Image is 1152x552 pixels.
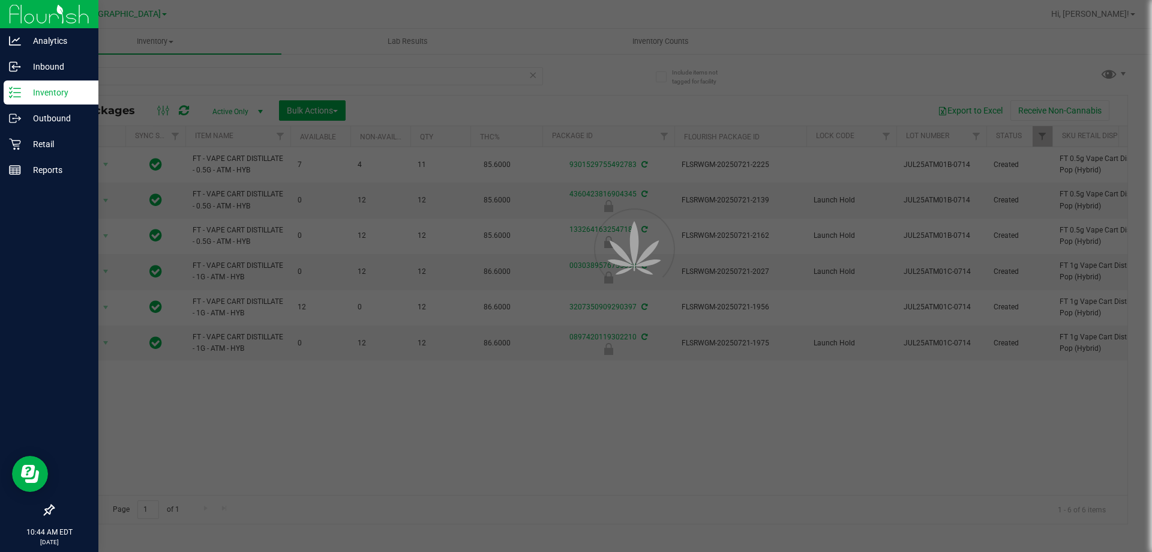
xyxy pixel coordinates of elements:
inline-svg: Outbound [9,112,21,124]
p: Outbound [21,111,93,126]
inline-svg: Reports [9,164,21,176]
inline-svg: Inventory [9,86,21,99]
inline-svg: Inbound [9,61,21,73]
p: Retail [21,137,93,151]
p: Inbound [21,59,93,74]
inline-svg: Retail [9,138,21,150]
p: Inventory [21,85,93,100]
p: [DATE] [5,538,93,547]
iframe: Resource center [12,456,48,492]
p: 10:44 AM EDT [5,527,93,538]
p: Analytics [21,34,93,48]
p: Reports [21,163,93,177]
inline-svg: Analytics [9,35,21,47]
